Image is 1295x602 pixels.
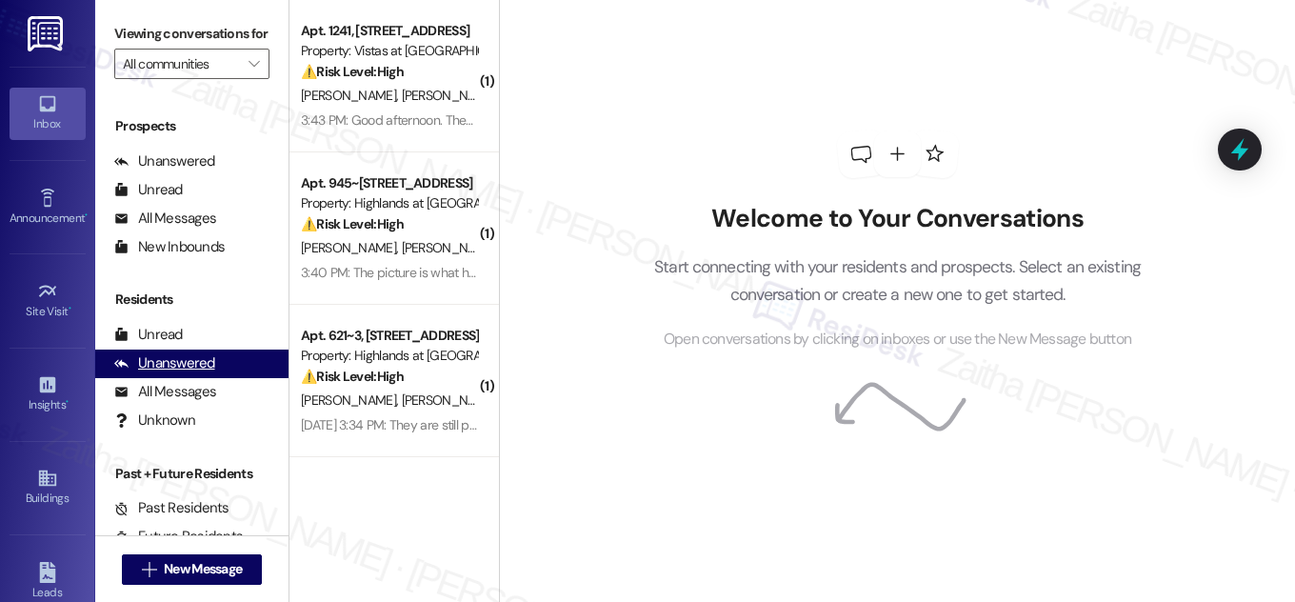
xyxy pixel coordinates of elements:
[123,49,239,79] input: All communities
[114,498,229,518] div: Past Residents
[95,290,289,310] div: Residents
[301,326,477,346] div: Apt. 621~3, [STREET_ADDRESS]
[301,391,402,409] span: [PERSON_NAME]
[301,193,477,213] div: Property: Highlands at [GEOGRAPHIC_DATA] Apartments
[301,416,1142,433] div: [DATE] 3:34 PM: They are still present, we were going to stop by the office to see when maintenan...
[164,559,242,579] span: New Message
[10,88,86,139] a: Inbox
[85,209,88,222] span: •
[664,328,1131,351] span: Open conversations by clicking on inboxes or use the New Message button
[114,19,269,49] label: Viewing conversations for
[301,87,402,104] span: [PERSON_NAME]
[95,116,289,136] div: Prospects
[114,209,216,229] div: All Messages
[10,275,86,327] a: Site Visit •
[301,41,477,61] div: Property: Vistas at [GEOGRAPHIC_DATA]
[301,264,891,281] div: 3:40 PM: The picture is what happened to the door after they were done working on the washing mac...
[301,368,404,385] strong: ⚠️ Risk Level: High
[114,237,225,257] div: New Inbounds
[301,239,402,256] span: [PERSON_NAME]
[301,63,404,80] strong: ⚠️ Risk Level: High
[10,462,86,513] a: Buildings
[114,325,183,345] div: Unread
[114,411,195,431] div: Unknown
[28,16,67,51] img: ResiDesk Logo
[122,554,263,585] button: New Message
[114,151,215,171] div: Unanswered
[626,204,1170,234] h2: Welcome to Your Conversations
[114,527,243,547] div: Future Residents
[142,562,156,577] i: 
[114,353,215,373] div: Unanswered
[301,346,477,366] div: Property: Highlands at [GEOGRAPHIC_DATA] Apartments
[301,215,404,232] strong: ⚠️ Risk Level: High
[402,391,497,409] span: [PERSON_NAME]
[626,253,1170,308] p: Start connecting with your residents and prospects. Select an existing conversation or create a n...
[402,87,497,104] span: [PERSON_NAME]
[69,302,71,315] span: •
[301,21,477,41] div: Apt. 1241, [STREET_ADDRESS]
[402,239,497,256] span: [PERSON_NAME]
[301,173,477,193] div: Apt. 945~[STREET_ADDRESS]
[114,180,183,200] div: Unread
[249,56,259,71] i: 
[95,464,289,484] div: Past + Future Residents
[114,382,216,402] div: All Messages
[66,395,69,409] span: •
[10,369,86,420] a: Insights •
